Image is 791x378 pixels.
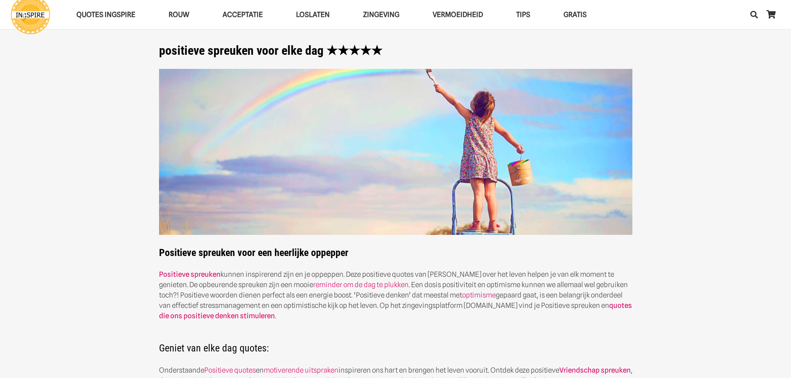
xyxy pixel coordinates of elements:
[363,10,399,19] span: Zingeving
[264,366,338,374] a: motiverende uitspraken
[159,269,632,321] p: kunnen inspirerend zijn en je oppeppen. Deze positieve quotes van [PERSON_NAME] over het leven he...
[462,291,496,299] a: optimisme
[296,10,330,19] span: Loslaten
[746,4,762,25] a: Zoeken
[563,10,587,19] span: GRATIS
[313,280,409,289] a: reminder om de dag te plukken
[516,10,530,19] span: TIPS
[76,10,135,19] span: QUOTES INGSPIRE
[169,10,189,19] span: ROUW
[152,4,206,25] a: ROUWROUW Menu
[159,69,632,235] img: Positieve spreuken voor elke dag - spreuken positiviteit en optimisme op ingspire.nl
[159,270,220,278] a: Positieve spreuken
[346,4,416,25] a: ZingevingZingeving Menu
[159,69,632,259] strong: Positieve spreuken voor een heerlijke oppepper
[159,43,632,58] h1: positieve spreuken voor elke dag ★★★★★
[500,4,547,25] a: TIPSTIPS Menu
[279,4,346,25] a: LoslatenLoslaten Menu
[206,4,279,25] a: AcceptatieAcceptatie Menu
[559,366,631,374] a: Vriendschap spreuken
[547,4,603,25] a: GRATISGRATIS Menu
[159,332,632,354] h2: Geniet van elke dag quotes:
[416,4,500,25] a: VERMOEIDHEIDVERMOEIDHEID Menu
[60,4,152,25] a: QUOTES INGSPIREQUOTES INGSPIRE Menu
[433,10,483,19] span: VERMOEIDHEID
[223,10,263,19] span: Acceptatie
[204,366,256,374] a: Positieve quotes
